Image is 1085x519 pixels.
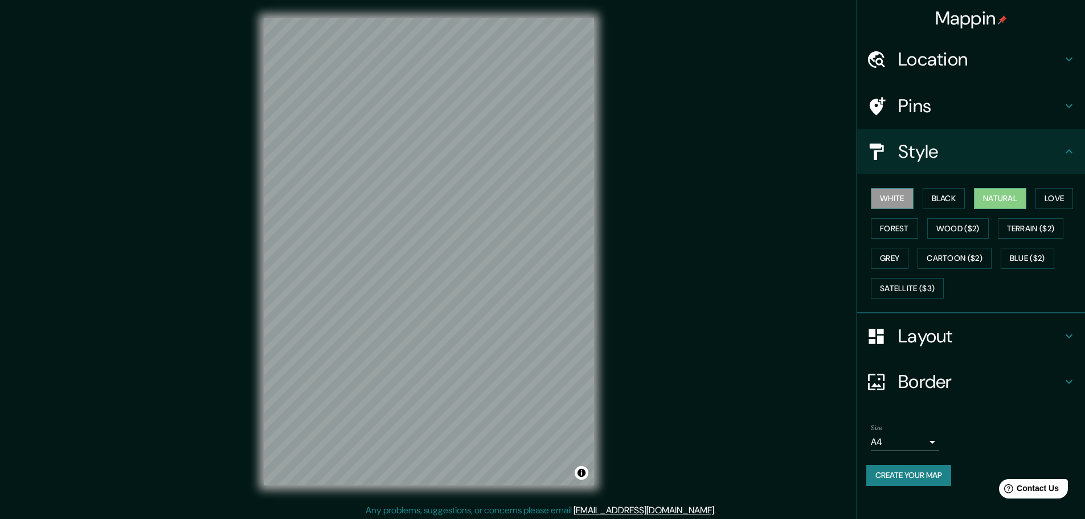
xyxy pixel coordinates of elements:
h4: Mappin [935,7,1008,30]
div: Layout [857,313,1085,359]
button: Blue ($2) [1001,248,1054,269]
button: Love [1035,188,1073,209]
button: Cartoon ($2) [918,248,992,269]
p: Any problems, suggestions, or concerns please email . [366,504,716,517]
label: Size [871,423,883,433]
button: Toggle attribution [575,466,588,480]
div: . [716,504,718,517]
img: pin-icon.png [998,15,1007,24]
h4: Style [898,140,1062,163]
div: Location [857,36,1085,82]
div: Pins [857,83,1085,129]
h4: Location [898,48,1062,71]
div: Style [857,129,1085,174]
button: Grey [871,248,908,269]
a: [EMAIL_ADDRESS][DOMAIN_NAME] [574,504,714,516]
button: Natural [974,188,1026,209]
h4: Layout [898,325,1062,348]
button: Forest [871,218,918,239]
div: A4 [871,433,939,451]
div: . [718,504,720,517]
canvas: Map [264,18,594,485]
button: Black [923,188,965,209]
h4: Border [898,370,1062,393]
h4: Pins [898,95,1062,117]
button: Satellite ($3) [871,278,944,299]
button: Create your map [866,465,951,486]
button: Wood ($2) [927,218,989,239]
button: Terrain ($2) [998,218,1064,239]
div: Border [857,359,1085,404]
button: White [871,188,914,209]
iframe: Help widget launcher [984,475,1072,506]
